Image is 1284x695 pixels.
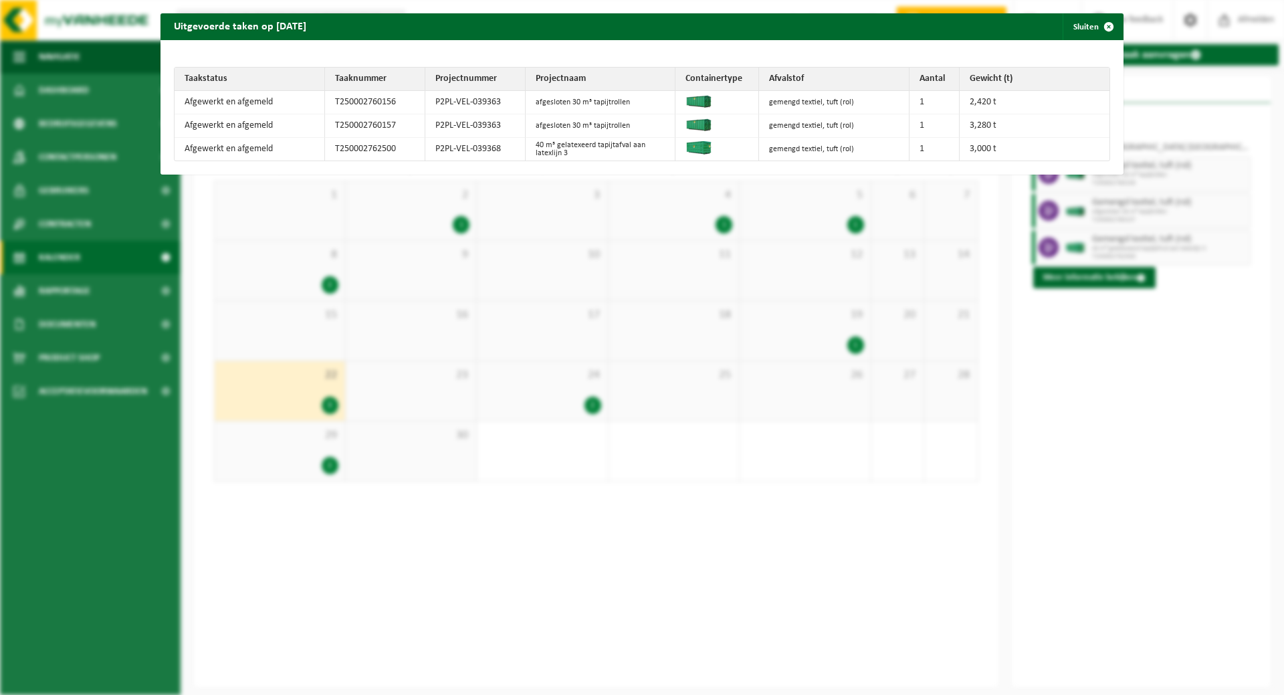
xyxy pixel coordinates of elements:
td: 2,420 t [960,91,1110,114]
td: T250002760157 [325,114,425,138]
td: gemengd textiel, tuft (rol) [759,114,909,138]
th: Afvalstof [759,68,909,91]
td: afgesloten 30 m³ tapijtrollen [526,114,676,138]
td: gemengd textiel, tuft (rol) [759,138,909,161]
th: Gewicht (t) [960,68,1110,91]
button: Sluiten [1063,13,1122,40]
td: 40 m³ gelatexeerd tapijtafval aan latexlijn 3 [526,138,676,161]
td: 1 [909,91,960,114]
th: Taakstatus [175,68,325,91]
img: HK-XA-30-GN-00 [685,94,712,108]
td: 1 [909,114,960,138]
td: Afgewerkt en afgemeld [175,114,325,138]
img: HK-XA-30-GN-00 [685,118,712,131]
td: 3,280 t [960,114,1110,138]
th: Containertype [675,68,759,91]
th: Taaknummer [325,68,425,91]
th: Projectnummer [425,68,526,91]
td: Afgewerkt en afgemeld [175,91,325,114]
td: 1 [909,138,960,161]
h2: Uitgevoerde taken op [DATE] [160,13,320,39]
td: P2PL-VEL-039363 [425,114,526,138]
td: P2PL-VEL-039368 [425,138,526,161]
img: HK-XC-40-GN-00 [685,141,712,155]
td: afgesloten 30 m³ tapijtrollen [526,91,676,114]
td: 3,000 t [960,138,1110,161]
th: Projectnaam [526,68,676,91]
td: T250002762500 [325,138,425,161]
td: Afgewerkt en afgemeld [175,138,325,161]
th: Aantal [909,68,960,91]
td: gemengd textiel, tuft (rol) [759,91,909,114]
td: T250002760156 [325,91,425,114]
td: P2PL-VEL-039363 [425,91,526,114]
